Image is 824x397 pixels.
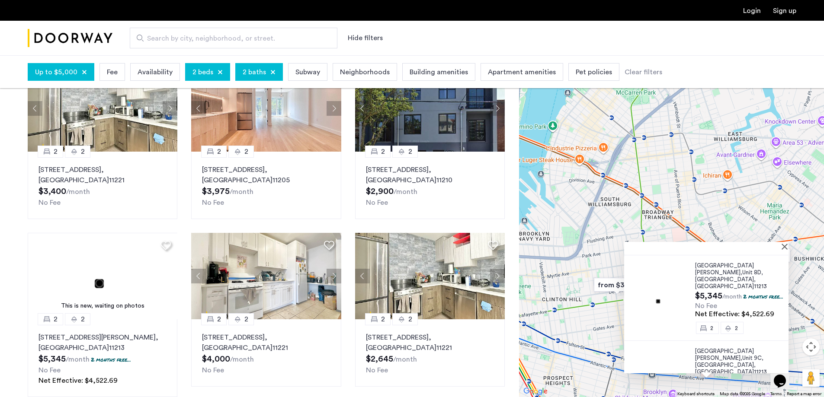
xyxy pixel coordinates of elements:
[28,233,178,319] a: This is new, waiting on photos
[202,199,224,206] span: No Fee
[191,152,341,219] a: 22[STREET_ADDRESS], [GEOGRAPHIC_DATA]11205No Fee
[695,362,756,375] span: , [GEOGRAPHIC_DATA]
[393,356,417,363] sub: /month
[695,311,774,318] span: Net Effective: $4,522.69
[743,293,783,300] p: 2 months free...
[244,146,248,157] span: 2
[521,386,550,397] img: Google
[366,367,388,374] span: No Fee
[366,332,494,353] p: [STREET_ADDRESS] 11221
[191,65,341,152] img: 2016_638542514387948968.jpeg
[348,33,383,43] button: Show or hide filters
[107,67,118,77] span: Fee
[81,146,85,157] span: 2
[66,356,90,363] sub: /month
[773,7,796,14] a: Registration
[754,369,767,375] span: 11213
[742,355,763,361] span: Unit 9C,
[130,28,337,48] input: Apartment Search
[32,302,173,311] div: This is new, waiting on photos
[741,246,794,265] div: from $2645
[394,188,417,195] sub: /month
[488,67,556,77] span: Apartment amenities
[38,367,61,374] span: No Fee
[327,269,341,283] button: Next apartment
[695,302,717,309] span: No Fee
[38,377,118,384] span: Net Effective: $4,522.69
[408,314,412,324] span: 2
[787,391,821,397] a: Report a map error
[28,233,178,319] img: 3.gif
[631,279,688,317] img: Apartment photo
[355,152,505,219] a: 22[STREET_ADDRESS], [GEOGRAPHIC_DATA]11210No Fee
[722,294,742,300] sub: /month
[340,67,390,77] span: Neighborhoods
[366,165,494,185] p: [STREET_ADDRESS] 11210
[521,386,550,397] a: Open this area in Google Maps (opens a new window)
[38,199,61,206] span: No Fee
[695,276,756,289] span: , [GEOGRAPHIC_DATA]
[742,270,763,275] span: Unit 8D,
[754,283,767,289] span: 11213
[677,391,715,397] button: Keyboard shortcuts
[202,355,230,363] span: $4,000
[202,332,330,353] p: [STREET_ADDRESS] 11221
[366,355,393,363] span: $2,645
[295,67,320,77] span: Subway
[28,319,177,397] a: 22[STREET_ADDRESS][PERSON_NAME], [GEOGRAPHIC_DATA]112132 months free...No FeeNet Effective: $4,52...
[695,362,754,368] span: [GEOGRAPHIC_DATA]
[408,146,412,157] span: 2
[381,146,385,157] span: 2
[695,292,722,300] span: $5,345
[490,101,505,116] button: Next apartment
[28,152,177,219] a: 22[STREET_ADDRESS], [GEOGRAPHIC_DATA]11221No Fee
[202,165,330,185] p: [STREET_ADDRESS] 11205
[710,325,713,330] span: 2
[770,362,798,388] iframe: chat widget
[381,314,385,324] span: 2
[191,269,206,283] button: Previous apartment
[366,187,394,196] span: $2,900
[590,275,644,295] div: from $3975
[770,391,782,397] a: Terms
[743,7,761,14] a: Login
[191,319,341,387] a: 22[STREET_ADDRESS], [GEOGRAPHIC_DATA]11221No Fee
[230,188,253,195] sub: /month
[81,314,85,324] span: 2
[366,199,388,206] span: No Fee
[355,101,370,116] button: Previous apartment
[54,314,58,324] span: 2
[38,355,66,363] span: $5,345
[243,67,266,77] span: 2 baths
[192,67,213,77] span: 2 beds
[35,67,77,77] span: Up to $5,000
[38,165,167,185] p: [STREET_ADDRESS] 11221
[802,338,820,356] button: Map camera controls
[54,146,58,157] span: 2
[355,319,505,387] a: 22[STREET_ADDRESS], [GEOGRAPHIC_DATA]11221No Fee
[244,314,248,324] span: 2
[410,67,468,77] span: Building amenities
[355,65,505,152] img: 2016_638484602197551285.jpeg
[163,101,177,116] button: Next apartment
[28,101,42,116] button: Previous apartment
[38,332,167,353] p: [STREET_ADDRESS][PERSON_NAME] 11213
[28,22,112,54] img: logo
[735,325,738,330] span: 2
[355,233,505,319] img: 4f6b9112-ac7c-4443-895b-e950d3f5df76_638850710732620540.png
[202,187,230,196] span: $3,975
[217,314,221,324] span: 2
[490,269,505,283] button: Next apartment
[66,188,90,195] sub: /month
[147,33,313,44] span: Search by city, neighborhood, or street.
[783,243,789,249] button: Close
[695,263,754,275] span: [GEOGRAPHIC_DATA][PERSON_NAME],
[720,392,765,396] span: Map data ©2025 Google
[91,356,131,363] p: 2 months free...
[230,356,254,363] sub: /month
[576,67,612,77] span: Pet policies
[695,276,754,282] span: [GEOGRAPHIC_DATA]
[202,367,224,374] span: No Fee
[625,67,662,77] div: Clear filters
[191,101,206,116] button: Previous apartment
